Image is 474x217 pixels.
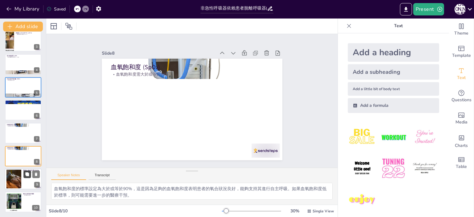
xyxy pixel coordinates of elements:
[51,173,86,180] button: Speaker Notes
[348,82,439,96] div: Add a little bit of body text
[455,4,466,15] div: [PERSON_NAME]
[49,208,222,214] div: Slide 8 / 10
[23,193,39,194] p: 總分計算與操作建議
[379,154,408,183] img: 5.jpeg
[348,186,376,214] img: 7.jpeg
[7,124,39,126] p: 血氧飽和度 (SpO₂)
[34,44,39,50] div: 3
[449,19,474,41] div: Change the overall theme
[34,182,40,188] div: 9
[454,30,468,37] span: Theme
[140,118,229,199] div: Slide 8
[32,170,40,178] button: Delete Slide
[106,68,232,183] p: 血氧飽和度 (SpO₂)
[34,67,39,73] div: 4
[455,142,468,149] span: Charts
[5,54,41,74] div: 4
[449,130,474,152] div: Add charts and graphs
[23,169,40,171] p: 動脈血二氧化碳分壓 (PaCO₂)
[5,31,41,52] div: 3
[410,154,439,183] img: 6.jpeg
[5,192,41,212] div: 10
[34,90,39,96] div: 5
[89,173,116,180] button: Transcript
[449,41,474,63] div: Add ready made slides
[313,209,334,214] span: Single View
[348,98,439,113] div: Add a formula
[7,57,39,58] p: 最大吸氣壓力需大於-30 cmH₂O
[7,147,39,148] p: 血氧飽和度 (SpO₂)
[47,6,66,12] div: Saved
[5,169,42,190] div: 9
[455,3,466,15] button: [PERSON_NAME]
[112,64,236,177] p: 血氧飽和度需大於或等於90%
[7,78,39,80] p: 快速淺表呼吸指數 (RSBI)
[451,97,472,103] span: Questions
[65,23,73,30] span: Position
[34,136,39,142] div: 7
[348,123,376,152] img: 1.jpeg
[16,32,39,34] p: 潮氣量 ([GEOGRAPHIC_DATA])
[452,52,471,59] span: Template
[3,22,43,31] button: Add slide
[457,74,466,81] span: Text
[5,77,41,98] div: 5
[410,123,439,152] img: 3.jpeg
[7,126,39,127] p: 血氧飽和度需大於或等於90%
[354,19,443,33] p: Text
[32,205,39,211] div: 10
[51,183,333,200] textarea: 血氧飽和度的標準設定為大於或等於90%，這是因為足夠的血氧飽和度表明患者的氧合狀況良好，能夠支持其進行自主呼吸。如果血氧飽和度低於標準，則可能需要進一步的醫療干預。
[449,85,474,107] div: Get real-time input from your audience
[34,113,39,119] div: 6
[7,101,39,103] p: 自主呼吸測試 (SBT)
[201,4,267,13] input: Insert title
[49,21,59,31] div: Layout
[449,152,474,174] div: Add a table
[400,3,412,15] button: Export to PowerPoint
[449,107,474,130] div: Add images, graphics, shapes or video
[413,3,444,15] button: Present
[287,208,302,214] div: 30 %
[455,119,468,126] span: Media
[23,171,40,173] p: PaCO₂需小於50 mmHg
[23,194,39,196] p: 每項指標符合得1分
[34,159,39,165] div: 8
[7,80,39,81] p: RSBI需小於105次/L
[348,64,439,80] div: Add a subheading
[348,154,376,183] img: 4.jpeg
[5,123,41,143] div: 7
[7,148,39,150] p: 血氧飽和度需大於或等於90%
[23,170,31,178] button: Duplicate Slide
[5,100,41,120] div: 6
[5,146,41,166] div: 8
[456,163,467,170] span: Table
[7,55,39,57] p: 最大吸氣壓力 (MIP)
[7,102,39,104] p: SBT需持續30分鐘無不良反應
[348,43,439,62] div: Add a heading
[16,34,39,35] p: 潮氣量需大於或等於5 mL/kg
[5,4,42,14] button: My Library
[379,123,408,152] img: 2.jpeg
[449,63,474,85] div: Add text boxes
